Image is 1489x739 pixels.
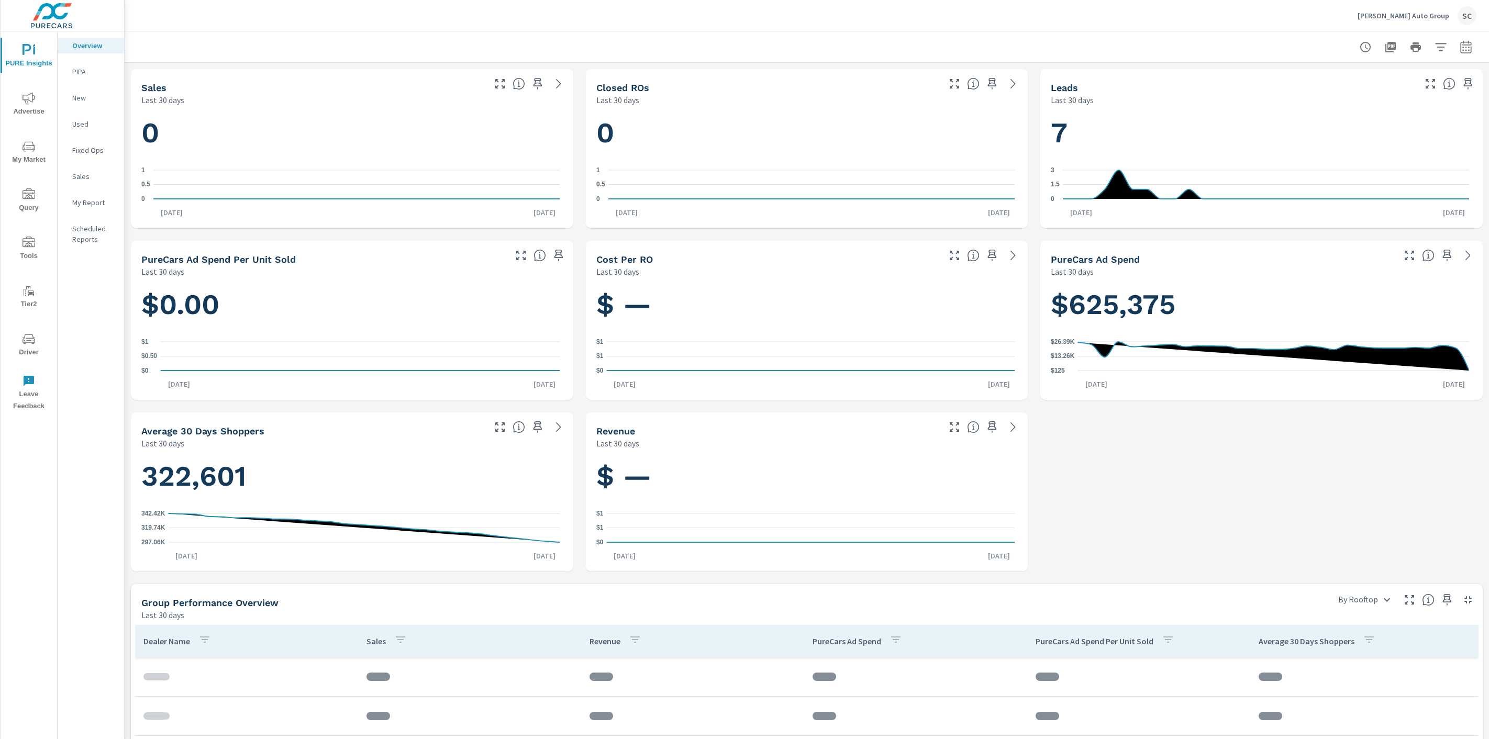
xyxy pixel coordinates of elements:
text: 342.42K [141,510,165,517]
a: See more details in report [550,75,567,92]
span: Advertise [4,92,54,118]
text: $1 [596,353,604,360]
p: Last 30 days [141,94,184,106]
p: [DATE] [1078,379,1115,389]
text: $1 [596,338,604,345]
span: Save this to your personalized report [550,247,567,264]
text: 0 [141,195,145,203]
p: Last 30 days [596,265,639,278]
span: Save this to your personalized report [529,75,546,92]
p: [DATE] [606,379,643,389]
p: New [72,93,116,103]
h1: $0.00 [141,287,563,322]
span: Understand group performance broken down by various segments. Use the dropdown in the upper right... [1422,594,1435,606]
p: Sales [72,171,116,182]
div: nav menu [1,31,57,417]
p: [DATE] [153,207,190,218]
button: "Export Report to PDF" [1380,37,1401,58]
span: Total cost of media for all PureCars channels for the selected dealership group over the selected... [1422,249,1435,262]
p: [DATE] [981,379,1017,389]
p: Dealer Name [143,636,190,646]
h5: PureCars Ad Spend Per Unit Sold [141,254,296,265]
p: [DATE] [1436,379,1472,389]
p: [DATE] [606,551,643,561]
text: 1.5 [1051,181,1060,188]
p: Last 30 days [596,94,639,106]
text: 0 [596,195,600,203]
text: 3 [1051,166,1054,174]
text: 0.5 [596,181,605,188]
text: $26.39K [1051,338,1075,345]
p: [DATE] [161,379,197,389]
div: PIPA [58,64,124,80]
p: [DATE] [1436,207,1472,218]
button: Make Fullscreen [946,419,963,435]
h1: 0 [141,115,563,151]
h1: $625,375 [1051,287,1472,322]
span: Save this to your personalized report [984,247,1001,264]
div: New [58,90,124,106]
h1: $ — [596,287,1018,322]
span: Save this to your personalized report [529,419,546,435]
span: Driver [4,333,54,359]
h1: 7 [1051,115,1472,151]
button: Make Fullscreen [492,419,508,435]
p: Sales [366,636,386,646]
h5: Closed ROs [596,82,649,93]
text: $0 [596,367,604,374]
div: Overview [58,38,124,53]
h5: Leads [1051,82,1078,93]
h1: $ — [596,458,1018,494]
h5: Group Performance Overview [141,597,279,608]
h5: Sales [141,82,166,93]
button: Make Fullscreen [1422,75,1439,92]
text: 0.5 [141,181,150,188]
text: $0.50 [141,353,157,360]
span: Total sales revenue over the selected date range. [Source: This data is sourced from the dealer’s... [967,421,980,433]
a: See more details in report [1005,247,1021,264]
div: By Rooftop [1332,590,1397,609]
a: See more details in report [550,419,567,435]
p: [DATE] [526,379,563,389]
p: Last 30 days [141,437,184,450]
p: PureCars Ad Spend Per Unit Sold [1036,636,1153,646]
span: Number of Repair Orders Closed by the selected dealership group over the selected time range. [So... [967,77,980,90]
p: Scheduled Reports [72,223,116,244]
text: $125 [1051,367,1065,374]
span: Save this to your personalized report [1439,591,1455,608]
text: 0 [1051,195,1054,203]
p: Last 30 days [1051,94,1094,106]
a: See more details in report [1460,247,1476,264]
span: Save this to your personalized report [984,419,1001,435]
p: [DATE] [168,551,205,561]
p: [DATE] [1063,207,1099,218]
span: My Market [4,140,54,166]
h1: 0 [596,115,1018,151]
button: Make Fullscreen [513,247,529,264]
a: See more details in report [1005,419,1021,435]
p: PIPA [72,66,116,77]
p: Last 30 days [1051,265,1094,278]
p: Last 30 days [141,265,184,278]
a: See more details in report [1005,75,1021,92]
div: SC [1458,6,1476,25]
span: Query [4,188,54,214]
span: Tools [4,237,54,262]
div: Scheduled Reports [58,221,124,247]
button: Apply Filters [1430,37,1451,58]
p: Average 30 Days Shoppers [1259,636,1354,646]
p: Fixed Ops [72,145,116,155]
p: Last 30 days [141,609,184,621]
text: $1 [596,524,604,532]
span: Number of Leads generated from PureCars Tools for the selected dealership group over the selected... [1443,77,1455,90]
h5: Cost per RO [596,254,653,265]
span: Save this to your personalized report [1439,247,1455,264]
button: Make Fullscreen [492,75,508,92]
text: 1 [596,166,600,174]
button: Make Fullscreen [1401,591,1418,608]
button: Make Fullscreen [946,247,963,264]
text: $1 [141,338,149,345]
text: 319.74K [141,524,165,532]
span: Leave Feedback [4,375,54,412]
button: Make Fullscreen [946,75,963,92]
